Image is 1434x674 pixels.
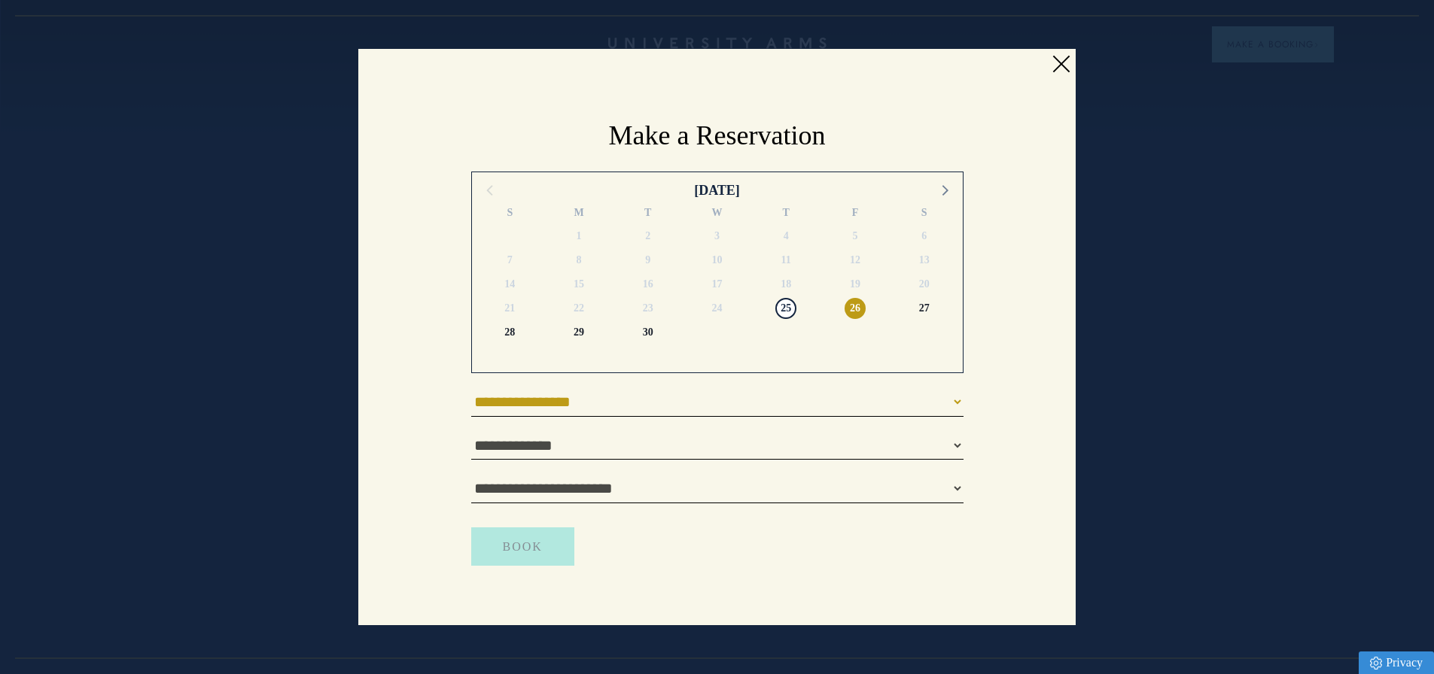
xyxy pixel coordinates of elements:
[890,205,959,224] div: S
[638,298,659,319] span: Tuesday, September 23, 2025
[499,298,520,319] span: Sunday, September 21, 2025
[568,226,589,247] span: Monday, September 1, 2025
[568,274,589,295] span: Monday, September 15, 2025
[775,298,796,319] span: Thursday, September 25, 2025
[914,226,935,247] span: Saturday, September 6, 2025
[471,118,964,154] h2: Make a Reservation
[1359,651,1434,674] a: Privacy
[775,250,796,271] span: Thursday, September 11, 2025
[694,180,740,201] div: [DATE]
[914,298,935,319] span: Saturday, September 27, 2025
[706,298,727,319] span: Wednesday, September 24, 2025
[613,205,683,224] div: T
[568,322,589,343] span: Monday, September 29, 2025
[568,298,589,319] span: Monday, September 22, 2025
[775,274,796,295] span: Thursday, September 18, 2025
[706,250,727,271] span: Wednesday, September 10, 2025
[638,226,659,247] span: Tuesday, September 2, 2025
[845,250,866,271] span: Friday, September 12, 2025
[821,205,890,224] div: F
[476,205,545,224] div: S
[499,250,520,271] span: Sunday, September 7, 2025
[1370,657,1382,669] img: Privacy
[706,226,727,247] span: Wednesday, September 3, 2025
[499,274,520,295] span: Sunday, September 14, 2025
[845,226,866,247] span: Friday, September 5, 2025
[775,226,796,247] span: Thursday, September 4, 2025
[845,298,866,319] span: Friday, September 26, 2025
[568,250,589,271] span: Monday, September 8, 2025
[845,274,866,295] span: Friday, September 19, 2025
[914,250,935,271] span: Saturday, September 13, 2025
[1049,53,1072,75] a: Close
[638,274,659,295] span: Tuesday, September 16, 2025
[683,205,752,224] div: W
[706,274,727,295] span: Wednesday, September 17, 2025
[914,274,935,295] span: Saturday, September 20, 2025
[638,322,659,343] span: Tuesday, September 30, 2025
[499,322,520,343] span: Sunday, September 28, 2025
[544,205,613,224] div: M
[751,205,821,224] div: T
[638,250,659,271] span: Tuesday, September 9, 2025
